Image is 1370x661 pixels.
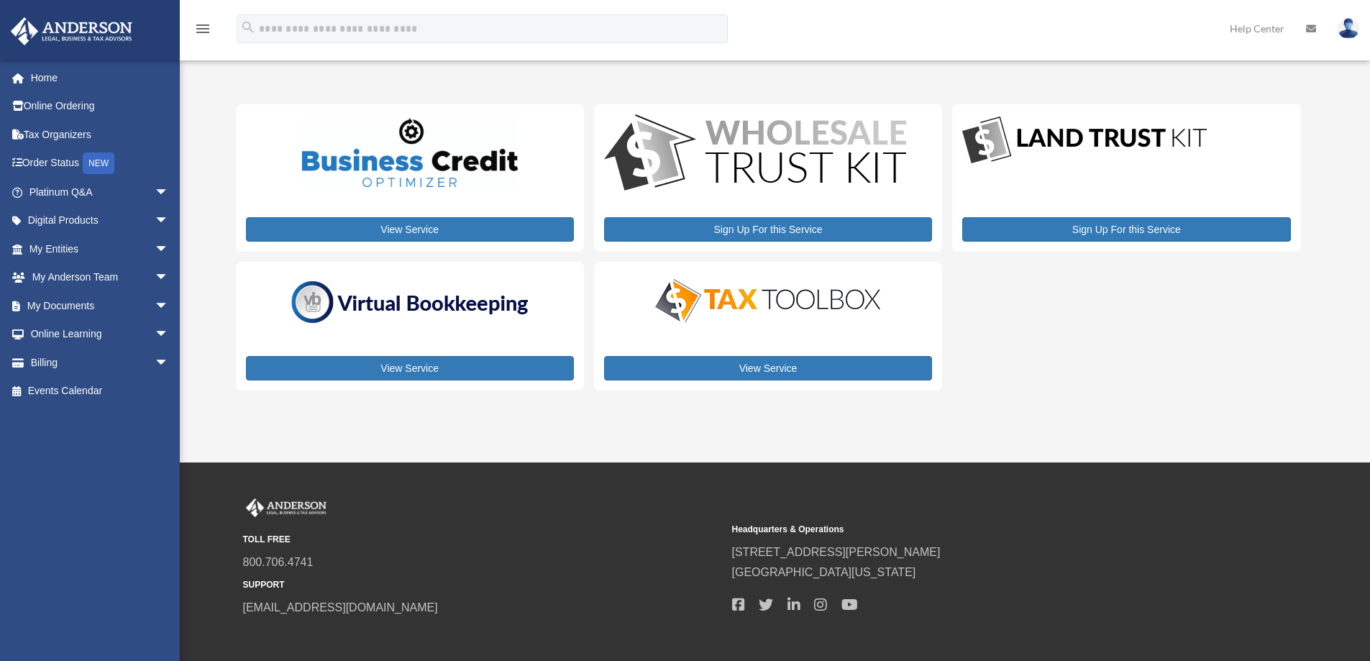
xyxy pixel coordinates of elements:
a: View Service [246,356,574,380]
a: Digital Productsarrow_drop_down [10,206,183,235]
a: 800.706.4741 [243,556,314,568]
span: arrow_drop_down [155,320,183,350]
i: menu [194,20,211,37]
a: menu [194,25,211,37]
a: View Service [246,217,574,242]
a: Tax Organizers [10,120,191,149]
a: Billingarrow_drop_down [10,348,191,377]
a: Online Learningarrow_drop_down [10,320,191,349]
a: View Service [604,356,932,380]
img: LandTrust_lgo-1.jpg [962,114,1207,167]
a: Online Ordering [10,92,191,121]
img: User Pic [1338,18,1359,39]
i: search [240,19,256,35]
span: arrow_drop_down [155,234,183,264]
a: Home [10,63,191,92]
a: My Documentsarrow_drop_down [10,291,191,320]
a: Order StatusNEW [10,149,191,178]
span: arrow_drop_down [155,263,183,293]
small: Headquarters & Operations [732,522,1211,537]
a: [EMAIL_ADDRESS][DOMAIN_NAME] [243,601,438,614]
img: WS-Trust-Kit-lgo-1.jpg [604,114,906,194]
a: Events Calendar [10,377,191,406]
small: SUPPORT [243,578,722,593]
div: NEW [83,152,114,174]
span: arrow_drop_down [155,178,183,207]
a: Sign Up For this Service [962,217,1290,242]
a: [GEOGRAPHIC_DATA][US_STATE] [732,566,916,578]
span: arrow_drop_down [155,348,183,378]
span: arrow_drop_down [155,291,183,321]
small: TOLL FREE [243,532,722,547]
a: [STREET_ADDRESS][PERSON_NAME] [732,546,941,558]
a: My Entitiesarrow_drop_down [10,234,191,263]
img: Anderson Advisors Platinum Portal [243,498,329,517]
a: Sign Up For this Service [604,217,932,242]
a: Platinum Q&Aarrow_drop_down [10,178,191,206]
img: Anderson Advisors Platinum Portal [6,17,137,45]
span: arrow_drop_down [155,206,183,236]
a: My Anderson Teamarrow_drop_down [10,263,191,292]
